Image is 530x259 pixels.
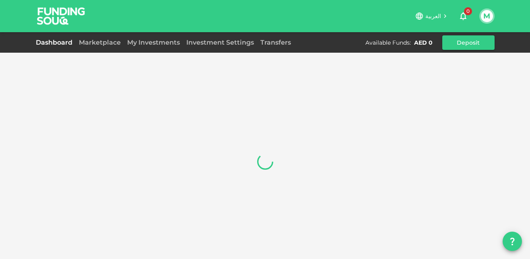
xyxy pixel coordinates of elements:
[76,39,124,46] a: Marketplace
[464,7,472,15] span: 0
[425,12,441,20] span: العربية
[503,232,522,251] button: question
[442,35,495,50] button: Deposit
[455,8,471,24] button: 0
[183,39,257,46] a: Investment Settings
[414,39,433,47] div: AED 0
[481,10,493,22] button: M
[365,39,411,47] div: Available Funds :
[36,39,76,46] a: Dashboard
[124,39,183,46] a: My Investments
[257,39,294,46] a: Transfers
